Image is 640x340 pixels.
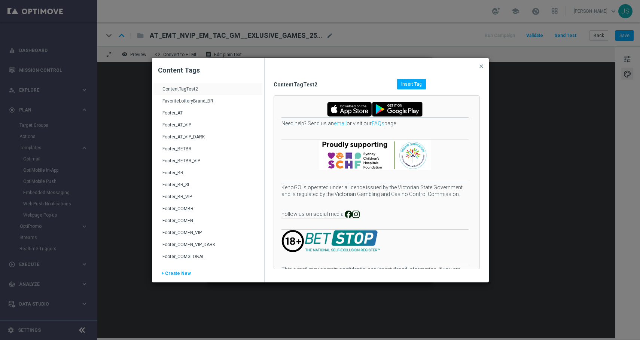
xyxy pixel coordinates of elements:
a: FAQs [372,120,384,126]
p: Need help? Send us an or visit our page. [281,120,469,127]
div: Footer_BR [162,170,255,182]
span: close [478,63,484,69]
div: Footer_COMEN_VIP_DARK [162,242,255,254]
div: Footer_BR_SL [162,182,255,194]
div: Press SPACE to select this row. [153,179,262,191]
div: Press SPACE to select this row. [153,107,262,119]
img: facebook [345,211,352,218]
div: Footer_BETBR [162,146,255,158]
div: Press SPACE to select this row. [153,191,262,203]
span: ContentTagTest2 [274,81,397,88]
div: FavoriteLotteryBrand_BR [162,98,255,110]
img: Download for Apple [327,102,372,117]
img: Betstop [281,230,304,252]
div: Footer_COMEN_VIP [162,230,255,242]
p: KenoGO is operated under a licence issued by the Victorian State Government and is regulated by t... [281,184,469,197]
img: Download for Android [372,102,423,117]
div: Press SPACE to select this row. [153,227,262,239]
img: Proudly Supporting Sydney Children's Hospitals Foundation [319,140,431,171]
div: Press SPACE to select this row. [153,155,262,167]
div: Footer_COMEN [162,218,255,230]
div: Footer_AT_VIP_DARK [162,134,255,146]
div: Footer_COMGLOBAL [162,254,255,266]
div: Press SPACE to select this row. [153,251,262,263]
a: email [334,120,347,126]
h2: Content Tags [158,66,258,75]
div: Press SPACE to select this row. [153,119,262,131]
div: Footer_AT [162,110,255,122]
div: Footer_BR_VIP [162,194,255,206]
div: Footer_COMBR [162,206,255,218]
div: Press SPACE to select this row. [153,95,262,107]
div: Press SPACE to select this row. [153,143,262,155]
img: Betstop [305,230,380,252]
div: Footer_AT_VIP [162,122,255,134]
span: + Create New [161,271,191,282]
div: Footer_BETBR_VIP [162,158,255,170]
div: Press SPACE to select this row. [153,131,262,143]
p: This e-mail may contain confidential and/or privileged information. If you are not the intended r... [281,266,469,279]
div: Press SPACE to select this row. [153,167,262,179]
img: instagram [352,211,360,218]
div: Press SPACE to select this row. [153,215,262,227]
div: Press SPACE to select this row. [153,203,262,215]
span: Insert Tag [401,82,422,87]
td: Follow us on social media: [281,211,345,218]
div: Press SPACE to select this row. [153,239,262,251]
